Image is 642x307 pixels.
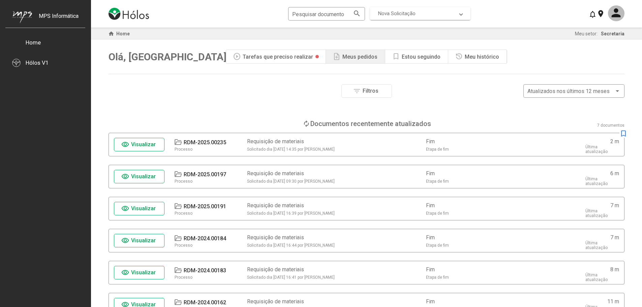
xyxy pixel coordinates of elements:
[131,173,156,180] span: Visualizar
[121,141,129,149] mat-icon: visibility
[175,275,192,280] div: Processo
[247,211,335,216] span: Solicitado dia [DATE] 16:39 por [PERSON_NAME]
[175,179,192,184] div: Processo
[426,266,435,273] div: Fim
[426,275,449,280] div: Etapa de fim
[114,234,164,247] button: Visualizar
[12,11,32,23] img: mps-image-cropped.png
[247,138,304,145] div: Requisição de materiais
[310,120,431,128] div: Documentos recentemente atualizados
[39,13,79,30] div: MPS Informática
[370,7,470,20] mat-expansion-panel-header: Nova Solicitação
[184,203,226,210] div: RDM-2025.00191
[107,30,115,38] mat-icon: home
[116,31,130,36] span: Home
[426,138,435,145] div: Fim
[247,234,304,241] div: Requisição de materiais
[121,173,129,181] mat-icon: visibility
[26,59,49,66] div: Hólos V1
[402,54,440,60] div: Estou seguindo
[610,266,619,273] div: 8 m
[575,31,598,36] span: Meu setor:
[426,298,435,305] div: Fim
[247,147,335,152] span: Solicitado dia [DATE] 14:35 por [PERSON_NAME]
[607,298,619,305] div: 11 m
[610,202,619,209] div: 7 m
[109,51,226,63] span: Olá, [GEOGRAPHIC_DATA]
[247,298,304,305] div: Requisição de materiais
[585,241,619,250] div: Última atualização
[114,138,164,151] button: Visualizar
[247,243,335,248] span: Solicitado dia [DATE] 16:44 por [PERSON_NAME]
[109,8,149,20] img: logo-holos.png
[597,9,605,18] mat-icon: location_on
[184,139,226,146] div: RDM-2025.00235
[26,39,41,46] div: Home
[585,177,619,186] div: Última atualização
[597,123,624,128] div: 7 documentos
[610,138,619,145] div: 2 m
[455,53,463,61] mat-icon: history
[121,205,129,213] mat-icon: visibility
[131,141,156,148] span: Visualizar
[601,31,624,36] span: Secretaria
[333,53,341,61] mat-icon: note_add
[175,147,192,152] div: Processo
[426,234,435,241] div: Fim
[131,205,156,212] span: Visualizar
[353,9,361,17] mat-icon: search
[353,87,361,95] mat-icon: filter_list
[302,120,310,128] mat-icon: loop
[174,234,182,242] mat-icon: folder_open
[527,88,610,94] span: Atualizados nos últimos 12 meses
[174,170,182,178] mat-icon: folder_open
[342,54,377,60] div: Meus pedidos
[426,243,449,248] div: Etapa de fim
[184,267,226,274] div: RDM-2024.00183
[175,243,192,248] div: Processo
[184,235,226,242] div: RDM-2024.00184
[114,266,164,279] button: Visualizar
[610,170,619,177] div: 6 m
[585,145,619,154] div: Última atualização
[174,202,182,210] mat-icon: folder_open
[114,170,164,183] button: Visualizar
[131,269,156,276] span: Visualizar
[247,170,304,177] div: Requisição de materiais
[114,202,164,215] button: Visualizar
[174,266,182,274] mat-icon: folder_open
[121,237,129,245] mat-icon: visibility
[247,275,335,280] span: Solicitado dia [DATE] 16:41 por [PERSON_NAME]
[121,269,129,277] mat-icon: visibility
[426,170,435,177] div: Fim
[184,299,226,306] div: RDM-2024.00162
[426,202,435,209] div: Fim
[610,234,619,241] div: 7 m
[184,171,226,178] div: RDM-2025.00197
[465,54,499,60] div: Meu histórico
[247,266,304,273] div: Requisição de materiais
[363,88,378,94] span: Filtros
[585,273,619,282] div: Última atualização
[378,10,416,17] span: Nova Solicitação
[619,130,628,138] mat-icon: bookmark
[585,209,619,218] div: Última atualização
[341,84,392,98] button: Filtros
[247,202,304,209] div: Requisição de materiais
[392,53,400,61] mat-icon: bookmark
[233,53,241,61] mat-icon: play_circle
[174,298,182,306] mat-icon: folder_open
[247,179,335,184] span: Solicitado dia [DATE] 09:30 por [PERSON_NAME]
[426,211,449,216] div: Etapa de fim
[175,211,192,216] div: Processo
[174,138,182,146] mat-icon: folder_open
[131,237,156,244] span: Visualizar
[426,147,449,152] div: Etapa de fim
[426,179,449,184] div: Etapa de fim
[243,54,313,60] div: Tarefas que preciso realizar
